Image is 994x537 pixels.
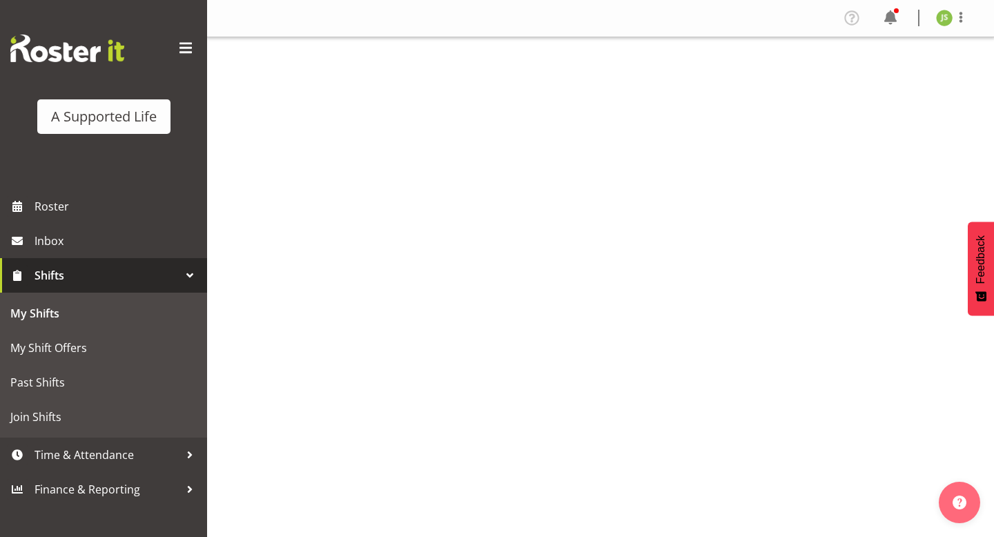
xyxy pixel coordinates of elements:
a: Past Shifts [3,365,204,400]
span: Join Shifts [10,407,197,427]
a: My Shift Offers [3,331,204,365]
img: help-xxl-2.png [953,496,966,509]
div: A Supported Life [51,106,157,127]
img: jayden-su11488.jpg [936,10,953,26]
span: Time & Attendance [35,445,179,465]
img: Rosterit website logo [10,35,124,62]
span: Inbox [35,231,200,251]
a: My Shifts [3,296,204,331]
span: Finance & Reporting [35,479,179,500]
button: Feedback - Show survey [968,222,994,315]
span: Past Shifts [10,372,197,393]
a: Join Shifts [3,400,204,434]
span: Shifts [35,265,179,286]
span: Roster [35,196,200,217]
span: My Shifts [10,303,197,324]
span: Feedback [975,235,987,284]
span: My Shift Offers [10,338,197,358]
